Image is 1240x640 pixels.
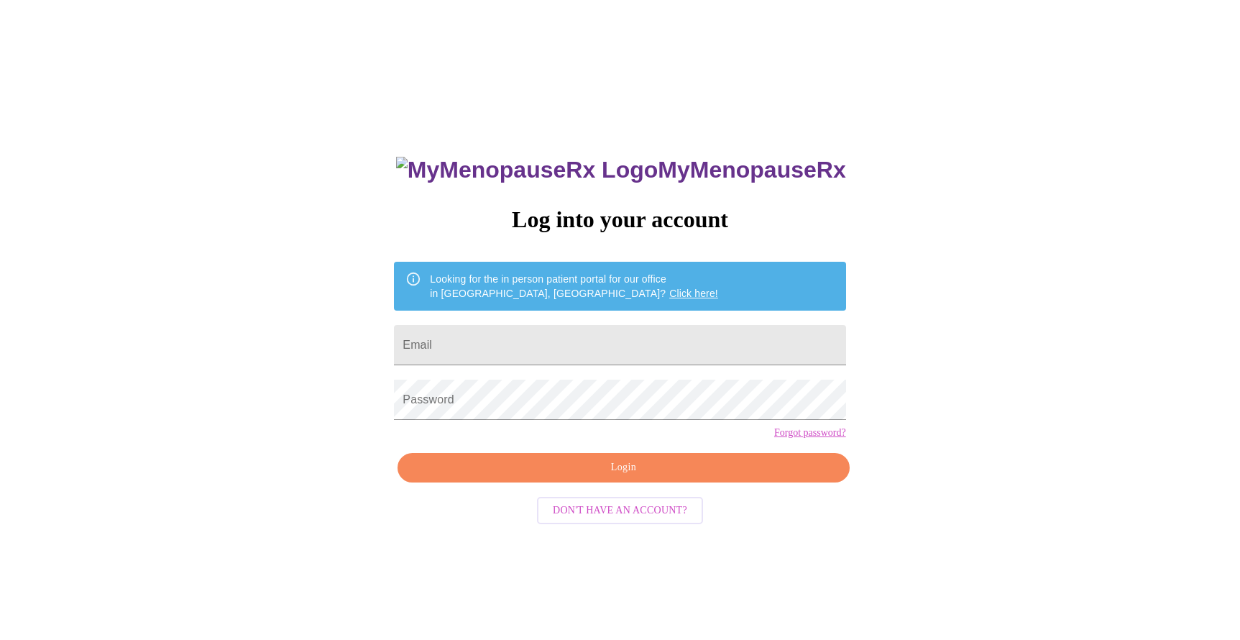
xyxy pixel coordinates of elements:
div: Looking for the in person patient portal for our office in [GEOGRAPHIC_DATA], [GEOGRAPHIC_DATA]? [430,266,718,306]
h3: MyMenopauseRx [396,157,846,183]
a: Forgot password? [774,427,846,439]
a: Don't have an account? [533,503,707,515]
span: Login [414,459,832,477]
h3: Log into your account [394,206,845,233]
button: Login [398,453,849,483]
span: Don't have an account? [553,502,687,520]
img: MyMenopauseRx Logo [396,157,658,183]
button: Don't have an account? [537,497,703,525]
a: Click here! [669,288,718,299]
